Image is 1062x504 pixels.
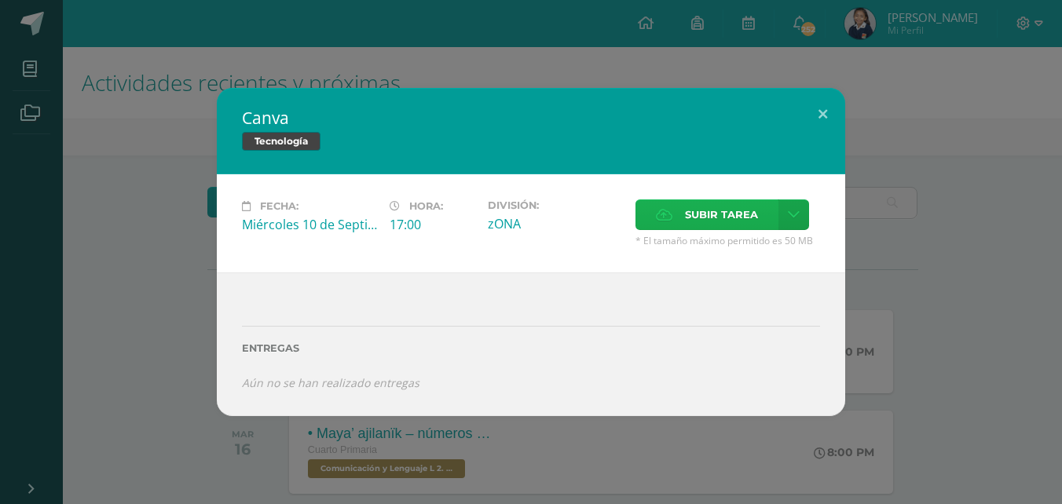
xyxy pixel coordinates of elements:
span: * El tamaño máximo permitido es 50 MB [635,234,820,247]
i: Aún no se han realizado entregas [242,375,419,390]
div: Miércoles 10 de Septiembre [242,216,377,233]
h2: Canva [242,107,820,129]
label: Entregas [242,342,820,354]
span: Fecha: [260,200,298,212]
button: Close (Esc) [800,88,845,141]
label: División: [488,199,623,211]
span: Tecnología [242,132,320,151]
span: Hora: [409,200,443,212]
span: Subir tarea [685,200,758,229]
div: zONA [488,215,623,232]
div: 17:00 [390,216,475,233]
